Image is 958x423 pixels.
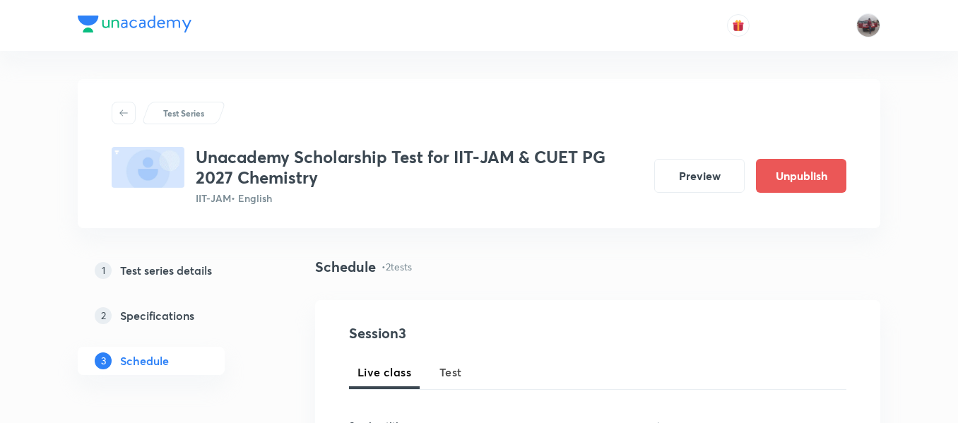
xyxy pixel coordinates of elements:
[120,307,194,324] h5: Specifications
[120,352,169,369] h5: Schedule
[120,262,212,279] h5: Test series details
[196,191,643,205] p: IIT-JAM • English
[357,364,411,381] span: Live class
[439,364,462,381] span: Test
[756,159,846,193] button: Unpublish
[78,256,270,285] a: 1Test series details
[78,16,191,36] a: Company Logo
[732,19,745,32] img: avatar
[727,14,750,37] button: avatar
[95,262,112,279] p: 1
[856,13,880,37] img: amirhussain Hussain
[349,323,607,344] h4: Session 3
[382,259,412,274] p: • 2 tests
[163,107,204,119] p: Test Series
[315,256,376,278] h4: Schedule
[95,307,112,324] p: 2
[654,159,745,193] button: Preview
[196,147,643,188] h3: Unacademy Scholarship Test for IIT-JAM & CUET PG 2027 Chemistry
[78,302,270,330] a: 2Specifications
[95,352,112,369] p: 3
[112,147,184,188] img: fallback-thumbnail.png
[78,16,191,32] img: Company Logo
